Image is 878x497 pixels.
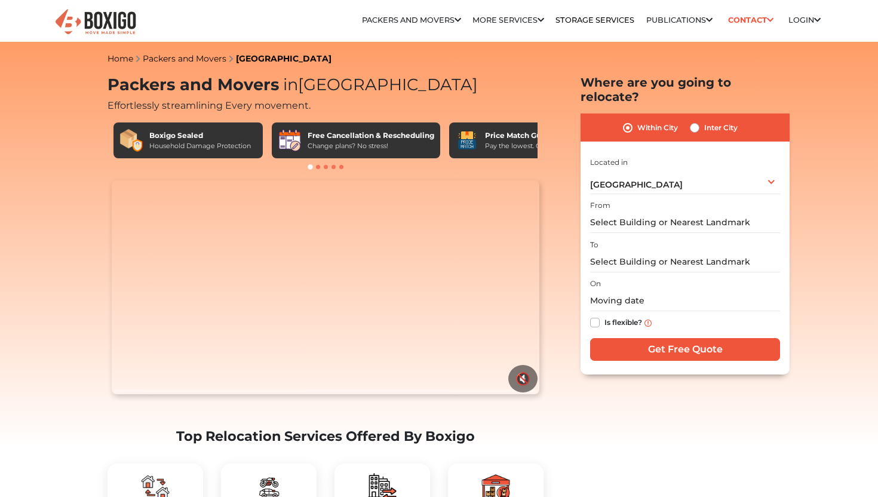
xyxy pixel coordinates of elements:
img: info [644,320,652,327]
div: Change plans? No stress! [308,141,434,151]
span: Effortlessly streamlining Every movement. [108,100,311,111]
img: Price Match Guarantee [455,128,479,152]
img: Free Cancellation & Rescheduling [278,128,302,152]
input: Moving date [590,290,780,311]
span: in [283,75,298,94]
a: More services [472,16,544,24]
img: Boxigo [54,8,137,37]
img: Boxigo Sealed [119,128,143,152]
input: Select Building or Nearest Landmark [590,212,780,233]
a: Packers and Movers [362,16,461,24]
a: [GEOGRAPHIC_DATA] [236,53,331,64]
span: [GEOGRAPHIC_DATA] [279,75,478,94]
h1: Packers and Movers [108,75,544,95]
div: Pay the lowest. Guaranteed! [485,141,576,151]
div: Household Damage Protection [149,141,251,151]
label: Inter City [704,121,738,135]
a: Storage Services [555,16,634,24]
h2: Top Relocation Services Offered By Boxigo [108,428,544,444]
div: Free Cancellation & Rescheduling [308,130,434,141]
label: From [590,200,610,211]
a: Contact [724,11,777,29]
label: To [590,240,598,250]
div: Boxigo Sealed [149,130,251,141]
span: [GEOGRAPHIC_DATA] [590,179,683,190]
label: Within City [637,121,678,135]
a: Home [108,53,133,64]
a: Publications [646,16,713,24]
button: 🔇 [508,365,538,392]
label: Located in [590,157,628,168]
h2: Where are you going to relocate? [581,75,790,104]
div: Price Match Guarantee [485,130,576,141]
a: Login [788,16,821,24]
label: On [590,278,601,289]
a: Packers and Movers [143,53,226,64]
input: Get Free Quote [590,338,780,361]
label: Is flexible? [604,315,642,328]
video: Your browser does not support the video tag. [112,180,539,394]
input: Select Building or Nearest Landmark [590,251,780,272]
